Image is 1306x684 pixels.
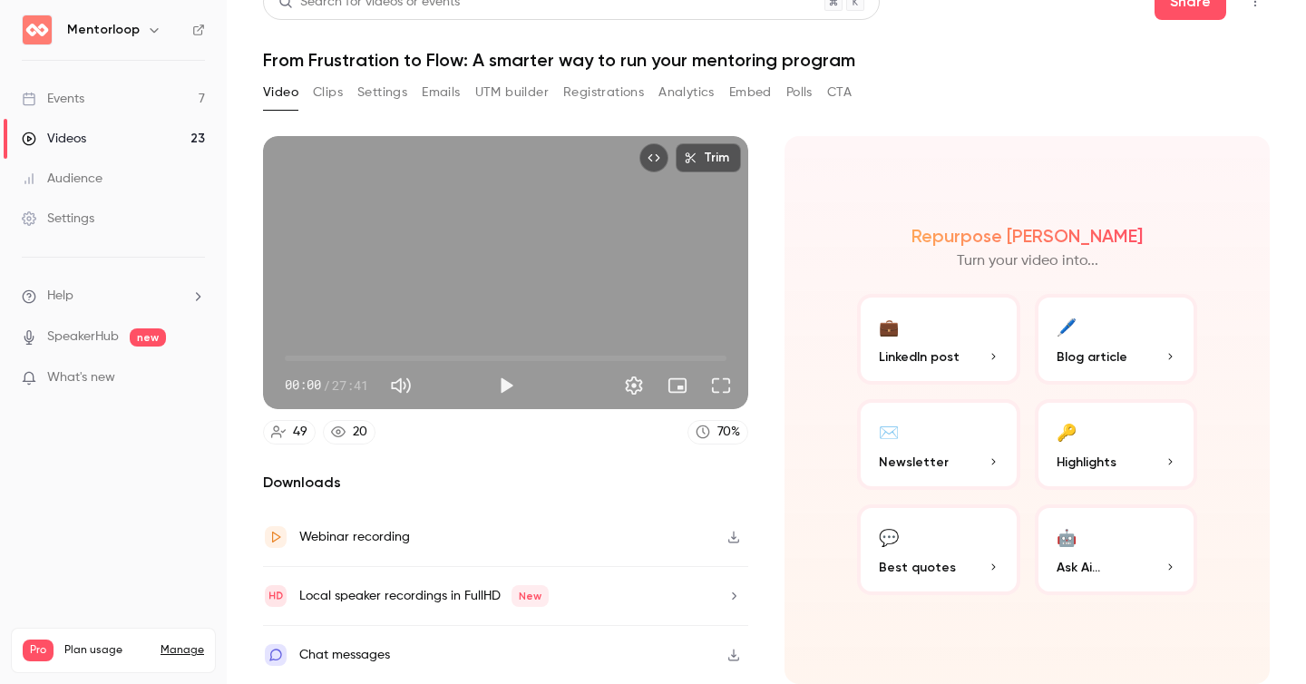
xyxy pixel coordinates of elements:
[879,417,899,445] div: ✉️
[47,368,115,387] span: What's new
[23,15,52,44] img: Mentorloop
[285,376,368,395] div: 00:00
[639,143,668,172] button: Embed video
[67,21,140,39] h6: Mentorloop
[323,376,330,395] span: /
[299,585,549,607] div: Local speaker recordings in FullHD
[383,367,419,404] button: Mute
[22,170,102,188] div: Audience
[1057,312,1077,340] div: 🖊️
[299,644,390,666] div: Chat messages
[353,423,367,442] div: 20
[1057,558,1100,577] span: Ask Ai...
[879,453,949,472] span: Newsletter
[717,423,740,442] div: 70 %
[22,130,86,148] div: Videos
[1035,294,1198,385] button: 🖊️Blog article
[323,420,375,445] a: 20
[879,312,899,340] div: 💼
[22,287,205,306] li: help-dropdown-opener
[659,367,696,404] button: Turn on miniplayer
[488,367,524,404] button: Play
[475,78,549,107] button: UTM builder
[22,210,94,228] div: Settings
[616,367,652,404] button: Settings
[857,294,1020,385] button: 💼LinkedIn post
[879,347,960,366] span: LinkedIn post
[786,78,813,107] button: Polls
[512,585,549,607] span: New
[857,504,1020,595] button: 💬Best quotes
[1057,347,1127,366] span: Blog article
[263,78,298,107] button: Video
[676,143,741,172] button: Trim
[313,78,343,107] button: Clips
[658,78,715,107] button: Analytics
[22,90,84,108] div: Events
[285,376,321,395] span: 00:00
[263,49,1270,71] h1: From Frustration to Flow: A smarter way to run your mentoring program
[299,526,410,548] div: Webinar recording
[563,78,644,107] button: Registrations
[130,328,166,347] span: new
[1035,399,1198,490] button: 🔑Highlights
[161,643,204,658] a: Manage
[23,640,54,661] span: Pro
[827,78,852,107] button: CTA
[1057,523,1077,551] div: 🤖
[879,523,899,551] div: 💬
[47,327,119,347] a: SpeakerHub
[911,225,1143,247] h2: Repurpose [PERSON_NAME]
[703,367,739,404] button: Full screen
[857,399,1020,490] button: ✉️Newsletter
[729,78,772,107] button: Embed
[263,472,748,493] h2: Downloads
[1035,504,1198,595] button: 🤖Ask Ai...
[263,420,316,445] a: 49
[957,250,1098,272] p: Turn your video into...
[293,423,307,442] div: 49
[357,78,407,107] button: Settings
[1057,417,1077,445] div: 🔑
[422,78,460,107] button: Emails
[879,558,956,577] span: Best quotes
[1057,453,1116,472] span: Highlights
[687,420,748,445] a: 70%
[64,643,150,658] span: Plan usage
[47,287,73,306] span: Help
[332,376,368,395] span: 27:41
